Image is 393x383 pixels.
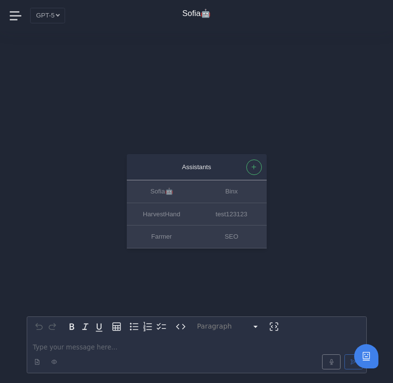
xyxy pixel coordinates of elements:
button: Inline code format [174,320,188,333]
div: Assistants [137,162,257,172]
button: Bold [65,320,79,333]
button: Underline [92,320,106,333]
button: Binx [197,181,267,203]
button: GPT-5 [30,8,65,23]
div: editable markdown [27,336,366,373]
button: SEO [197,226,267,248]
button: Check list [154,320,168,333]
button: Sofia🤖 [127,181,197,203]
button: Farmer [127,226,197,248]
button: HarvestHand [127,203,197,226]
button: test123123 [197,203,267,226]
button: Bulleted list [127,320,141,333]
div: toggle group [127,320,168,333]
h4: Sofia🤖 [182,9,211,18]
button: Numbered list [141,320,154,333]
button: Block type [193,320,263,333]
button: Italic [79,320,92,333]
